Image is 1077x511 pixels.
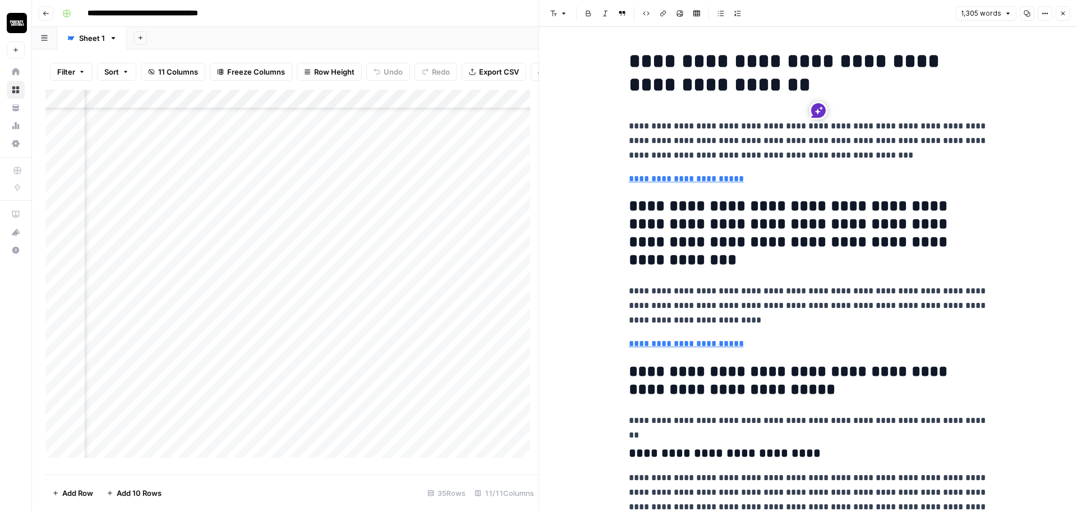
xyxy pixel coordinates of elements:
[100,484,168,502] button: Add 10 Rows
[7,117,25,135] a: Usage
[366,63,410,81] button: Undo
[470,484,538,502] div: 11/11 Columns
[956,6,1016,21] button: 1,305 words
[7,13,27,33] img: Contact Studios Logo
[432,66,450,77] span: Redo
[79,33,105,44] div: Sheet 1
[7,99,25,117] a: Your Data
[97,63,136,81] button: Sort
[104,66,119,77] span: Sort
[227,66,285,77] span: Freeze Columns
[7,224,24,241] div: What's new?
[62,487,93,499] span: Add Row
[57,27,127,49] a: Sheet 1
[423,484,470,502] div: 35 Rows
[210,63,292,81] button: Freeze Columns
[479,66,519,77] span: Export CSV
[7,81,25,99] a: Browse
[141,63,205,81] button: 11 Columns
[415,63,457,81] button: Redo
[158,66,198,77] span: 11 Columns
[45,484,100,502] button: Add Row
[297,63,362,81] button: Row Height
[7,63,25,81] a: Home
[384,66,403,77] span: Undo
[7,241,25,259] button: Help + Support
[314,66,355,77] span: Row Height
[7,135,25,153] a: Settings
[50,63,93,81] button: Filter
[7,205,25,223] a: AirOps Academy
[117,487,162,499] span: Add 10 Rows
[961,8,1001,19] span: 1,305 words
[57,66,75,77] span: Filter
[7,223,25,241] button: What's new?
[462,63,526,81] button: Export CSV
[7,9,25,37] button: Workspace: Contact Studios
